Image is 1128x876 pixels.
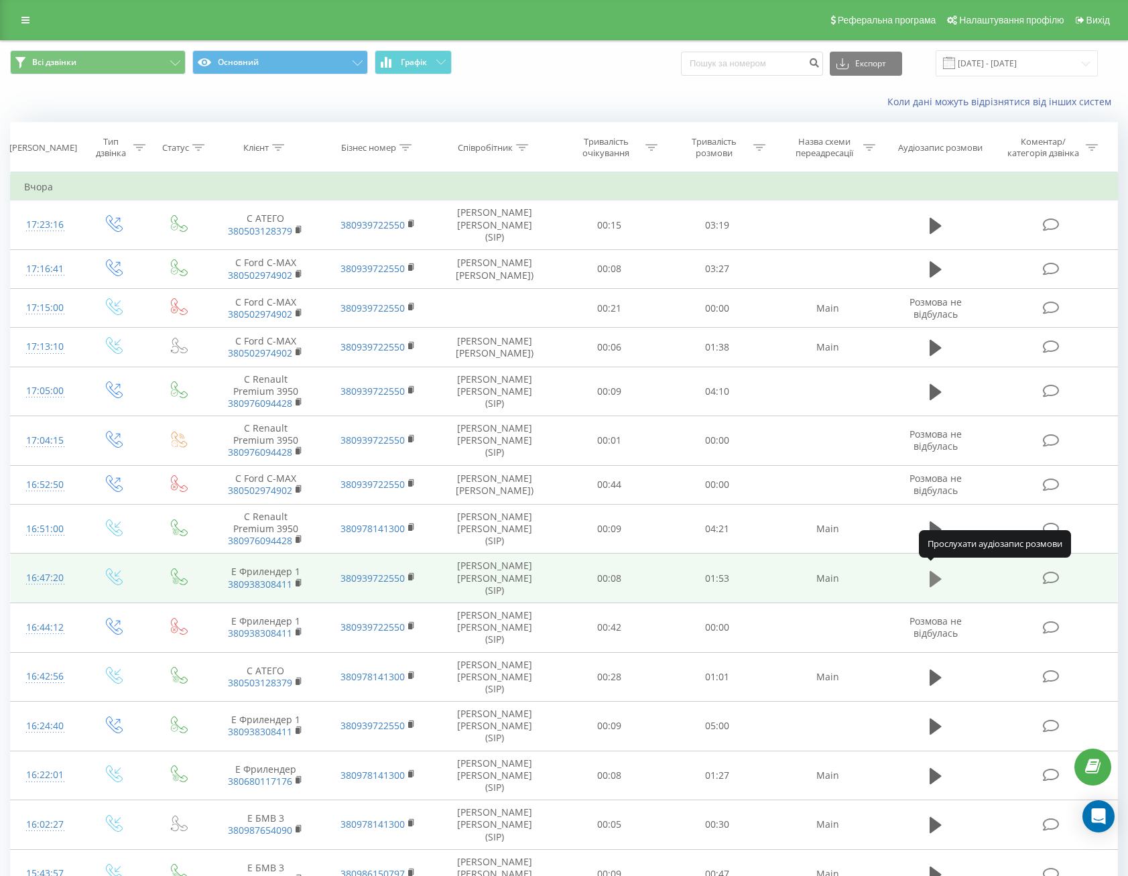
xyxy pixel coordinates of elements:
td: [PERSON_NAME] [PERSON_NAME] (SIP) [434,200,556,250]
div: Бізнес номер [341,142,396,153]
div: 17:13:10 [24,334,66,360]
div: Коментар/категорія дзвінка [1004,136,1082,159]
a: 380938308411 [228,627,292,639]
a: 380987654090 [228,824,292,836]
div: 16:42:56 [24,664,66,690]
td: 01:27 [664,751,771,800]
td: 00:06 [555,328,663,367]
td: 04:21 [664,504,771,554]
td: Вчора [11,174,1118,200]
span: Розмова не відбулась [910,472,962,497]
a: 380502974902 [228,484,292,497]
td: Main [771,289,884,328]
td: [PERSON_NAME] [PERSON_NAME] (SIP) [434,603,556,652]
a: 380978141300 [340,670,405,683]
span: Графік [401,58,427,67]
td: 05:00 [664,702,771,751]
td: [PERSON_NAME] [PERSON_NAME] (SIP) [434,800,556,850]
div: 17:04:15 [24,428,66,454]
td: Е Фрилендер 1 [209,554,322,603]
td: Е Фрилендер 1 [209,603,322,652]
a: 380503128379 [228,225,292,237]
td: 04:10 [664,367,771,416]
a: 380938308411 [228,578,292,590]
span: Розмова не відбулась [910,296,962,320]
td: 00:08 [555,249,663,288]
a: 380502974902 [228,269,292,281]
td: Main [771,504,884,554]
div: Тривалість очікування [570,136,642,159]
button: Всі дзвінки [10,50,186,74]
td: [PERSON_NAME] [PERSON_NAME] (SIP) [434,554,556,603]
td: 00:15 [555,200,663,250]
td: Main [771,554,884,603]
td: [PERSON_NAME] [PERSON_NAME] (SIP) [434,504,556,554]
td: 00:08 [555,751,663,800]
div: 17:15:00 [24,295,66,321]
div: 16:51:00 [24,516,66,542]
div: 16:52:50 [24,472,66,498]
td: 00:09 [555,504,663,554]
td: [PERSON_NAME] [PERSON_NAME] (SIP) [434,652,556,702]
td: 03:19 [664,200,771,250]
td: Е Фрилендер [209,751,322,800]
td: С Renault Premium 3950 [209,416,322,466]
td: 00:01 [555,416,663,466]
div: Назва схеми переадресації [788,136,860,159]
td: [PERSON_NAME] [PERSON_NAME]) [434,465,556,504]
td: [PERSON_NAME] [PERSON_NAME] (SIP) [434,416,556,466]
td: [PERSON_NAME] [PERSON_NAME] (SIP) [434,367,556,416]
div: Прослухати аудіозапис розмови [919,530,1071,557]
td: Main [771,652,884,702]
a: 380939722550 [340,478,405,491]
div: Клієнт [243,142,269,153]
a: 380976094428 [228,397,292,410]
a: 380502974902 [228,308,292,320]
td: Е БМВ 3 [209,800,322,850]
div: 17:05:00 [24,378,66,404]
a: 380939722550 [340,302,405,314]
div: 16:02:27 [24,812,66,838]
td: [PERSON_NAME] [PERSON_NAME]) [434,249,556,288]
td: С Ford C-MAX [209,289,322,328]
td: С Renault Premium 3950 [209,367,322,416]
a: 380502974902 [228,347,292,359]
td: С Ford C-MAX [209,328,322,367]
td: Main [771,751,884,800]
span: Розмова не відбулась [910,428,962,452]
a: 380976094428 [228,534,292,547]
td: С Renault Premium 3950 [209,504,322,554]
td: С Ford C-MAX [209,465,322,504]
td: [PERSON_NAME] [PERSON_NAME] (SIP) [434,702,556,751]
a: 380976094428 [228,446,292,458]
div: 17:16:41 [24,256,66,282]
button: Експорт [830,52,902,76]
td: 00:08 [555,554,663,603]
a: 380978141300 [340,769,405,781]
div: 16:44:12 [24,615,66,641]
a: 380939722550 [340,621,405,633]
a: 380978141300 [340,522,405,535]
td: С АТЕГО [209,200,322,250]
a: 380938308411 [228,725,292,738]
td: 00:42 [555,603,663,652]
a: 380939722550 [340,340,405,353]
a: 380939722550 [340,385,405,397]
a: 380939722550 [340,262,405,275]
td: 00:44 [555,465,663,504]
td: 00:21 [555,289,663,328]
td: 00:00 [664,416,771,466]
td: Main [771,800,884,850]
a: Коли дані можуть відрізнятися вiд інших систем [887,95,1118,108]
td: 00:00 [664,603,771,652]
span: Реферальна програма [838,15,936,25]
a: 380939722550 [340,572,405,584]
div: 16:47:20 [24,565,66,591]
span: Розмова не відбулась [910,615,962,639]
div: Аудіозапис розмови [898,142,983,153]
td: Е Фрилендер 1 [209,702,322,751]
div: 16:24:40 [24,713,66,739]
span: Вихід [1086,15,1110,25]
span: Всі дзвінки [32,57,76,68]
td: [PERSON_NAME] [PERSON_NAME]) [434,328,556,367]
